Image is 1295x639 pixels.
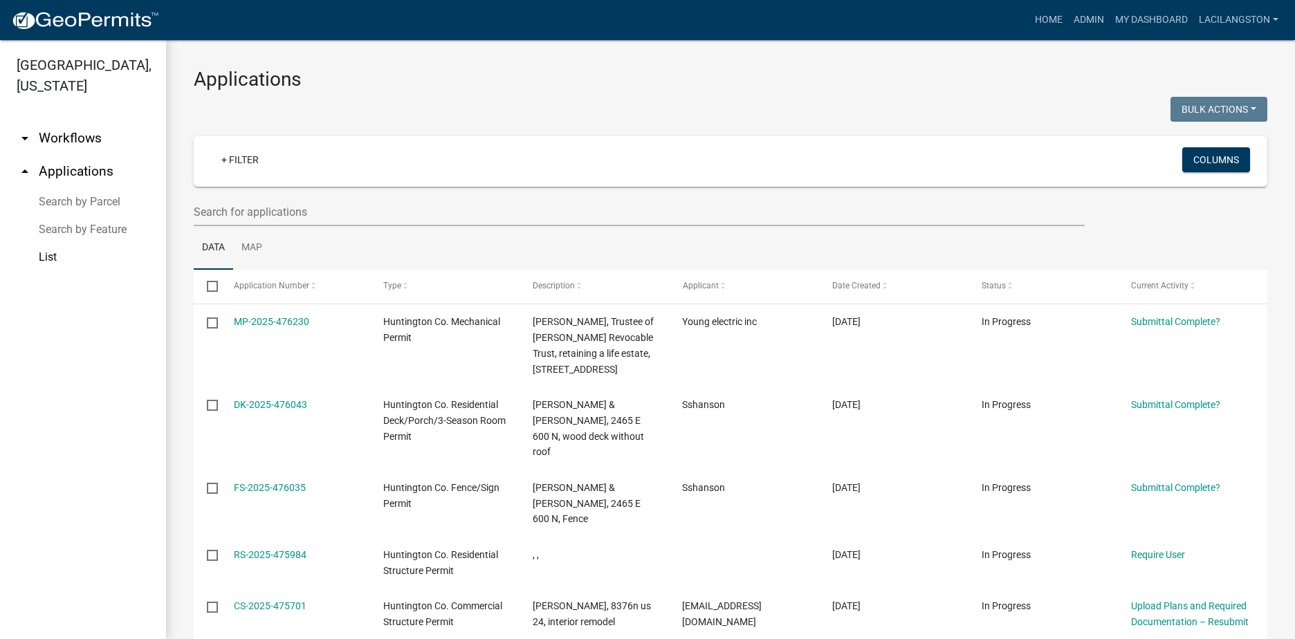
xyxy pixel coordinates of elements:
span: Bill Mease, 8376n us 24, interior remodel [533,600,651,627]
a: Data [194,226,233,270]
span: 09/10/2025 [832,316,861,327]
datatable-header-cell: Type [370,270,520,303]
span: Huntington Co. Residential Structure Permit [383,549,498,576]
span: Hanson, Charles Q & Sandra S, 2465 E 600 N, Fence [533,482,641,525]
span: , , [533,549,539,560]
a: Require User [1131,549,1185,560]
datatable-header-cell: Applicant [669,270,818,303]
span: In Progress [982,549,1031,560]
span: Young electric inc [682,316,757,327]
span: In Progress [982,399,1031,410]
span: Huntington Co. Residential Deck/Porch/3-Season Room Permit [383,399,506,442]
a: My Dashboard [1110,7,1193,33]
a: FS-2025-476035 [234,482,306,493]
span: Applicant [682,281,718,290]
a: DK-2025-476043 [234,399,307,410]
a: Admin [1068,7,1110,33]
datatable-header-cell: Status [968,270,1118,303]
span: Huntington Co. Fence/Sign Permit [383,482,499,509]
a: + Filter [210,147,270,172]
span: Type [383,281,401,290]
a: CS-2025-475701 [234,600,306,611]
datatable-header-cell: Select [194,270,220,303]
span: Application Number [234,281,309,290]
a: RS-2025-475984 [234,549,306,560]
a: Map [233,226,270,270]
span: Rullo, John S, Trustee of John S Rullo Revocable Trust, retaining a life estate, 2322 N 700 W, el... [533,316,654,374]
datatable-header-cell: Date Created [818,270,968,303]
a: LaciLangston [1193,7,1284,33]
span: 09/09/2025 [832,399,861,410]
a: Submittal Complete? [1131,399,1220,410]
span: 09/09/2025 [832,600,861,611]
h3: Applications [194,68,1267,91]
i: arrow_drop_down [17,130,33,147]
span: In Progress [982,316,1031,327]
a: MP-2025-476230 [234,316,309,327]
datatable-header-cell: Description [520,270,669,303]
span: Status [982,281,1006,290]
datatable-header-cell: Application Number [220,270,369,303]
span: Date Created [832,281,881,290]
span: Hanson, Charles Q & Sandra S, 2465 E 600 N, wood deck without roof [533,399,644,457]
span: 09/09/2025 [832,482,861,493]
a: Submittal Complete? [1131,482,1220,493]
span: In Progress [982,600,1031,611]
span: In Progress [982,482,1031,493]
button: Bulk Actions [1170,97,1267,122]
i: arrow_drop_up [17,163,33,180]
datatable-header-cell: Current Activity [1118,270,1267,303]
input: Search for applications [194,198,1085,226]
span: Huntington Co. Commercial Structure Permit [383,600,502,627]
span: Current Activity [1131,281,1188,290]
span: Description [533,281,575,290]
span: rickpape12@gmail.com [682,600,762,627]
a: Upload Plans and Required Documentation – Resubmit [1131,600,1249,627]
span: Sshanson [682,399,725,410]
span: Sshanson [682,482,725,493]
span: Huntington Co. Mechanical Permit [383,316,500,343]
span: 09/09/2025 [832,549,861,560]
a: Submittal Complete? [1131,316,1220,327]
button: Columns [1182,147,1250,172]
a: Home [1029,7,1068,33]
